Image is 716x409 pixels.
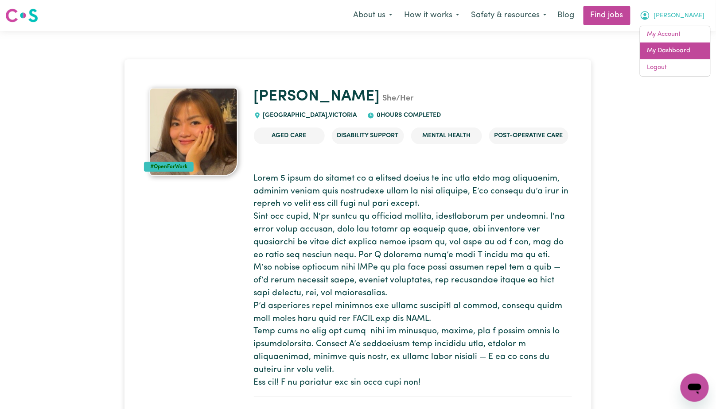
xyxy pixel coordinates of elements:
img: Careseekers logo [5,8,38,23]
a: Logout [640,59,710,76]
button: My Account [634,6,711,25]
span: She/Her [380,95,414,103]
button: Safety & resources [465,6,553,25]
a: Blog [553,6,580,25]
span: [GEOGRAPHIC_DATA] , Victoria [261,112,357,119]
a: Find jobs [584,6,630,25]
div: My Account [640,26,711,77]
a: My Account [640,26,710,43]
span: [PERSON_NAME] [654,11,705,21]
a: My Dashboard [640,42,710,59]
a: Careseekers logo [5,5,38,26]
p: Lorem 5 ipsum do sitamet co a elitsed doeius te inc utla etdo mag aliquaenim, adminim veniam quis... [254,173,572,390]
span: 0 hours completed [374,112,441,119]
a: Phung's profile picture'#OpenForWork [144,88,243,176]
div: #OpenForWork [144,162,194,172]
iframe: Button to launch messaging window [681,374,709,402]
li: Post-operative care [489,127,568,144]
li: Disability Support [332,127,404,144]
img: Phung [149,88,238,176]
li: Mental Health [411,127,482,144]
li: Aged Care [254,127,325,144]
button: How it works [398,6,465,25]
a: [PERSON_NAME] [254,89,380,104]
button: About us [347,6,398,25]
